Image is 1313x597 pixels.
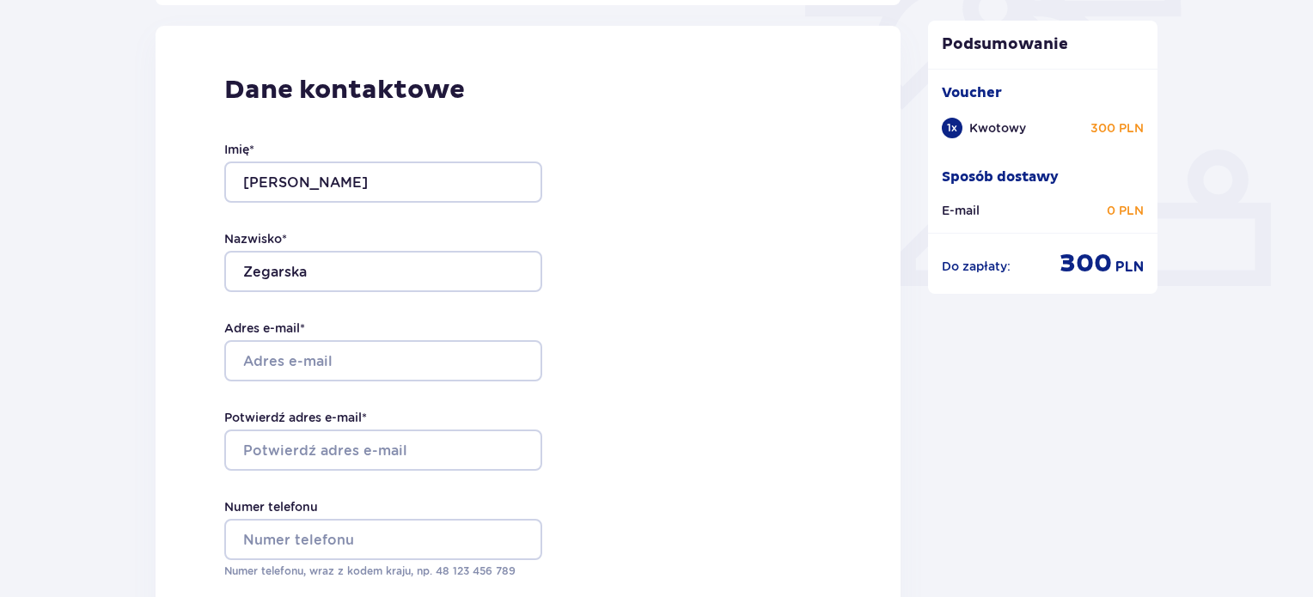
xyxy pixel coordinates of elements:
input: Nazwisko [224,251,542,292]
label: Adres e-mail * [224,320,305,337]
p: Sposób dostawy [942,168,1059,186]
p: Kwotowy [969,119,1026,137]
label: Nazwisko * [224,230,287,247]
p: Numer telefonu, wraz z kodem kraju, np. 48 ​123 ​456 ​789 [224,563,542,579]
p: Podsumowanie [928,34,1158,55]
span: PLN [1115,258,1144,277]
span: 300 [1060,247,1112,280]
div: 1 x [942,118,962,138]
p: 0 PLN [1107,202,1144,219]
label: Imię * [224,141,254,158]
p: Dane kontaktowe [224,74,832,107]
p: 300 PLN [1090,119,1144,137]
input: Adres e-mail [224,340,542,381]
label: Potwierdź adres e-mail * [224,409,367,426]
input: Numer telefonu [224,519,542,560]
input: Imię [224,161,542,203]
label: Numer telefonu [224,498,318,515]
p: E-mail [942,202,980,219]
input: Potwierdź adres e-mail [224,429,542,471]
p: Voucher [942,83,1002,102]
p: Do zapłaty : [942,258,1011,275]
